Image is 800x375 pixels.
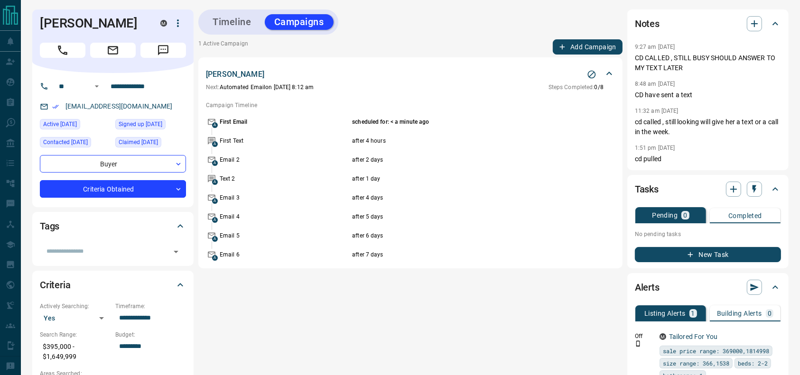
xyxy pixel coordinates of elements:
span: A [212,141,218,147]
p: No pending tasks [635,227,781,241]
p: 0 [768,310,772,317]
span: A [212,255,218,261]
span: A [212,122,218,128]
p: Campaign Timeline [206,101,615,110]
span: A [212,179,218,185]
div: Criteria Obtained [40,180,186,198]
span: Claimed [DATE] [119,137,158,147]
span: A [212,160,218,166]
p: 8:48 am [DATE] [635,81,675,87]
span: Email [90,43,136,58]
a: Tailored For You [669,333,717,340]
button: Stop Campaign [585,67,599,82]
p: after 2 days [352,155,569,164]
span: Signed up [DATE] [119,119,162,129]
p: Email 3 [220,193,350,202]
p: Building Alerts [717,310,762,317]
p: 1:51 pm [DATE] [635,145,675,151]
button: Open [91,81,102,92]
p: First Email [220,118,350,126]
div: Yes [40,311,111,326]
p: 0 [683,212,687,219]
span: Call [40,43,85,58]
p: 1 [691,310,695,317]
h2: Notes [635,16,660,31]
p: after 1 day [352,174,569,183]
button: Add Campaign [553,39,623,55]
p: Search Range: [40,330,111,339]
p: 9:27 am [DATE] [635,44,675,50]
h1: [PERSON_NAME] [40,16,146,31]
p: First Text [220,137,350,145]
h2: Alerts [635,280,660,295]
h2: Tags [40,219,59,234]
p: CD have sent a text [635,90,781,100]
h2: Criteria [40,277,71,293]
span: A [212,217,218,223]
span: A [212,236,218,242]
div: Criteria [40,274,186,296]
button: Open [169,245,183,258]
p: Email 2 [220,155,350,164]
p: 11:32 am [DATE] [635,108,679,114]
button: New Task [635,247,781,262]
span: Next: [206,84,220,91]
p: cd pulled [635,154,781,164]
p: 0 / 8 [549,83,604,91]
div: mrloft.ca [660,333,666,340]
div: Tags [40,215,186,238]
p: Text 2 [220,174,350,183]
span: Contacted [DATE] [43,137,88,147]
p: Timeframe: [115,302,186,311]
svg: Email Verified [52,103,59,110]
span: size range: 366,1538 [663,358,729,368]
p: Off [635,332,654,340]
p: Email 6 [220,250,350,259]
span: sale price range: 369000,1814998 [663,346,769,356]
button: Campaigns [265,14,334,30]
div: Tue Aug 05 2025 [115,137,186,150]
div: [PERSON_NAME]Stop CampaignNext:Automated Emailon [DATE] 8:12 amSteps Completed:0/8 [206,67,615,93]
div: Tasks [635,178,781,201]
p: Actively Searching: [40,302,111,311]
p: scheduled for: < a minute ago [352,118,569,126]
p: Pending [652,212,678,219]
span: A [212,198,218,204]
p: cd called , still looking will give her a text or a call in the week. [635,117,781,137]
p: Email 5 [220,231,350,240]
p: after 4 days [352,193,569,202]
p: [PERSON_NAME] [206,69,264,80]
span: beds: 2-2 [738,358,768,368]
svg: Push Notification Only [635,340,642,347]
p: after 7 days [352,250,569,259]
p: CD CALLED , STILL BUSY SHOULD ANSWER TO MY TEXT LATER [635,53,781,73]
a: [EMAIL_ADDRESS][DOMAIN_NAME] [65,102,173,110]
div: Alerts [635,276,781,299]
h2: Tasks [635,182,659,197]
p: after 6 days [352,231,569,240]
div: Mon Aug 11 2025 [40,137,111,150]
span: Steps Completed: [549,84,595,91]
p: Listing Alerts [644,310,686,317]
p: after 4 hours [352,137,569,145]
p: 1 Active Campaign [198,39,248,55]
div: Thu Aug 07 2025 [40,119,111,132]
button: Timeline [203,14,261,30]
p: Completed [728,212,762,219]
p: after 5 days [352,212,569,221]
p: $395,000 - $1,649,999 [40,339,111,365]
span: Active [DATE] [43,119,77,129]
p: Automated Email on [DATE] 8:12 am [206,83,314,91]
div: Notes [635,12,781,35]
div: Sun Aug 03 2025 [115,119,186,132]
div: mrloft.ca [160,20,167,27]
p: Email 4 [220,212,350,221]
span: Message [140,43,186,58]
p: Budget: [115,330,186,339]
div: Buyer [40,155,186,173]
